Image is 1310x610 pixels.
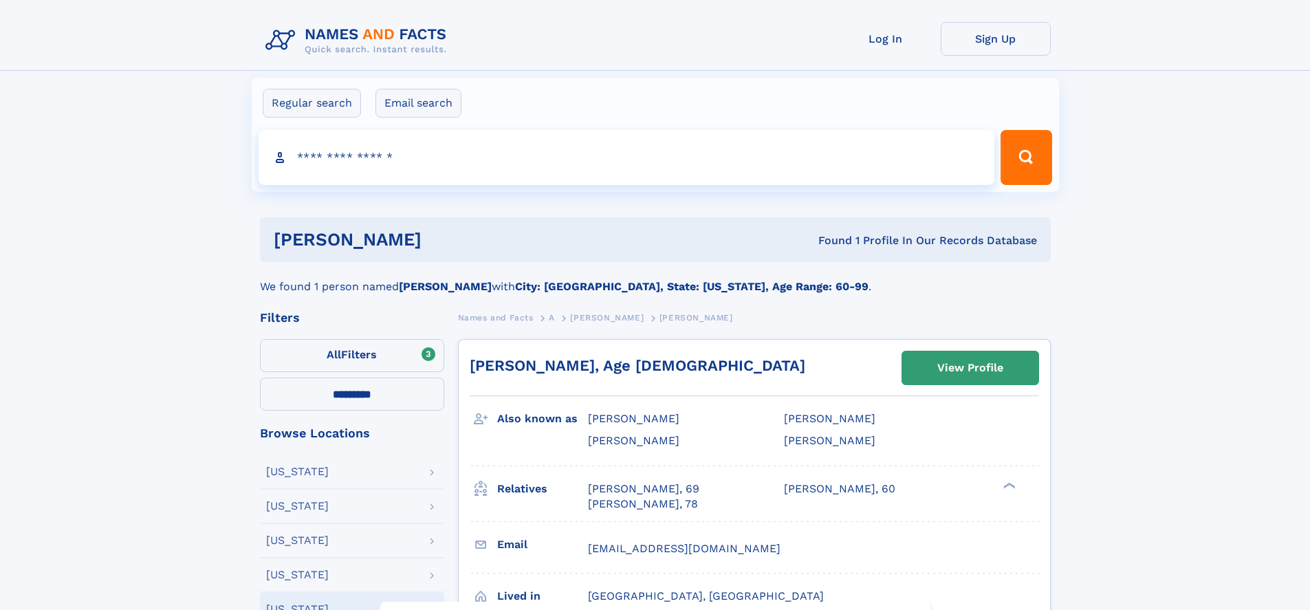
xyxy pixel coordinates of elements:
[497,533,588,556] h3: Email
[588,481,699,497] a: [PERSON_NAME], 69
[588,497,698,512] a: [PERSON_NAME], 78
[263,89,361,118] label: Regular search
[588,589,824,602] span: [GEOGRAPHIC_DATA], [GEOGRAPHIC_DATA]
[375,89,461,118] label: Email search
[588,434,679,447] span: [PERSON_NAME]
[260,339,444,372] label: Filters
[470,357,805,374] a: [PERSON_NAME], Age [DEMOGRAPHIC_DATA]
[266,569,329,580] div: [US_STATE]
[1001,130,1051,185] button: Search Button
[266,501,329,512] div: [US_STATE]
[259,130,995,185] input: search input
[327,348,341,361] span: All
[1000,481,1016,490] div: ❯
[497,477,588,501] h3: Relatives
[784,412,875,425] span: [PERSON_NAME]
[588,542,780,555] span: [EMAIL_ADDRESS][DOMAIN_NAME]
[497,585,588,608] h3: Lived in
[260,262,1051,295] div: We found 1 person named with .
[659,313,733,323] span: [PERSON_NAME]
[937,352,1003,384] div: View Profile
[831,22,941,56] a: Log In
[620,233,1037,248] div: Found 1 Profile In Our Records Database
[260,312,444,324] div: Filters
[260,22,458,59] img: Logo Names and Facts
[902,351,1038,384] a: View Profile
[784,481,895,497] a: [PERSON_NAME], 60
[549,313,555,323] span: A
[260,427,444,439] div: Browse Locations
[266,466,329,477] div: [US_STATE]
[458,309,534,326] a: Names and Facts
[784,434,875,447] span: [PERSON_NAME]
[266,535,329,546] div: [US_STATE]
[588,412,679,425] span: [PERSON_NAME]
[570,309,644,326] a: [PERSON_NAME]
[570,313,644,323] span: [PERSON_NAME]
[399,280,492,293] b: [PERSON_NAME]
[497,407,588,431] h3: Also known as
[941,22,1051,56] a: Sign Up
[549,309,555,326] a: A
[515,280,869,293] b: City: [GEOGRAPHIC_DATA], State: [US_STATE], Age Range: 60-99
[274,231,620,248] h1: [PERSON_NAME]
